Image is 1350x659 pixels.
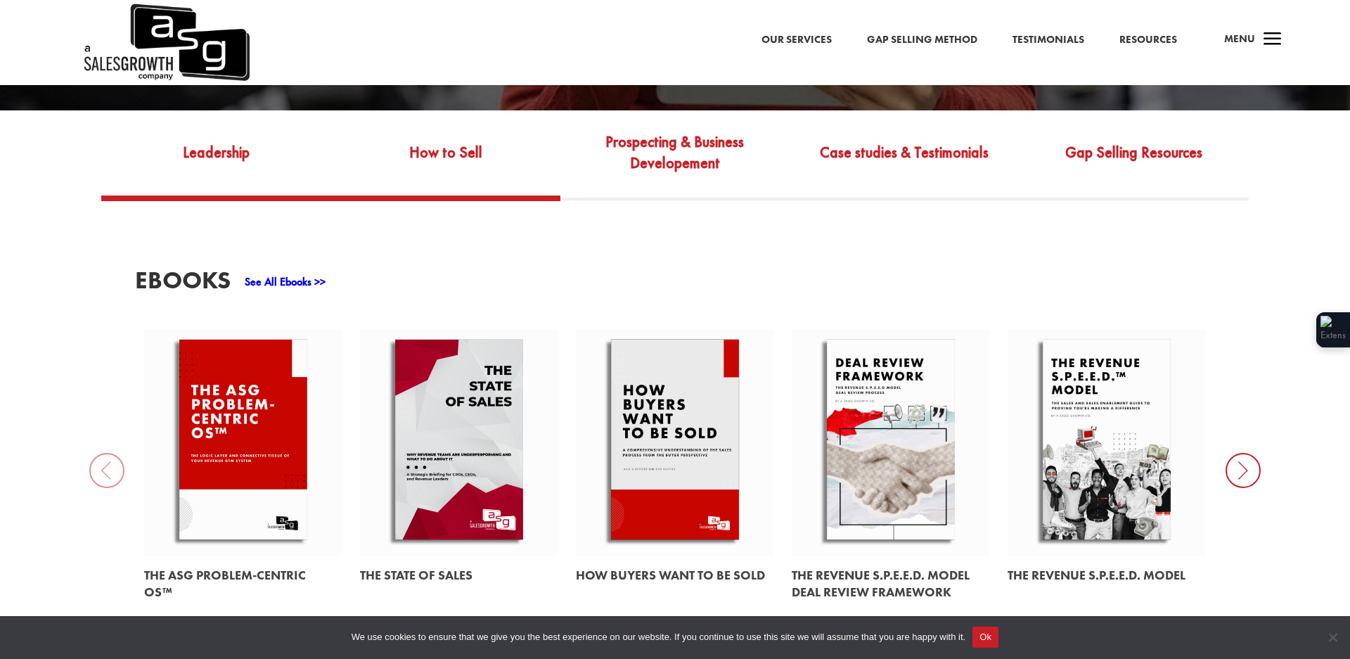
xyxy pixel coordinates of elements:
[135,268,231,300] h3: EBooks
[1119,31,1177,49] a: Resources
[352,630,965,644] span: We use cookies to ensure that we give you the best experience on our website. If you continue to ...
[1012,31,1084,49] a: Testimonials
[972,627,998,648] button: Ok
[867,31,977,49] a: Gap Selling Method
[761,31,832,49] a: Our Services
[1020,129,1249,196] a: Gap Selling Resources
[1320,316,1346,344] img: Extension Icon
[560,129,790,196] a: Prospecting & Business Developement
[1259,26,1287,54] span: a
[330,129,560,196] a: How to Sell
[1224,32,1255,46] span: Menu
[101,129,330,196] a: Leadership
[790,129,1019,196] a: Case studies & Testimonials
[1325,630,1339,644] span: No
[245,274,326,289] a: See All Ebooks >>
